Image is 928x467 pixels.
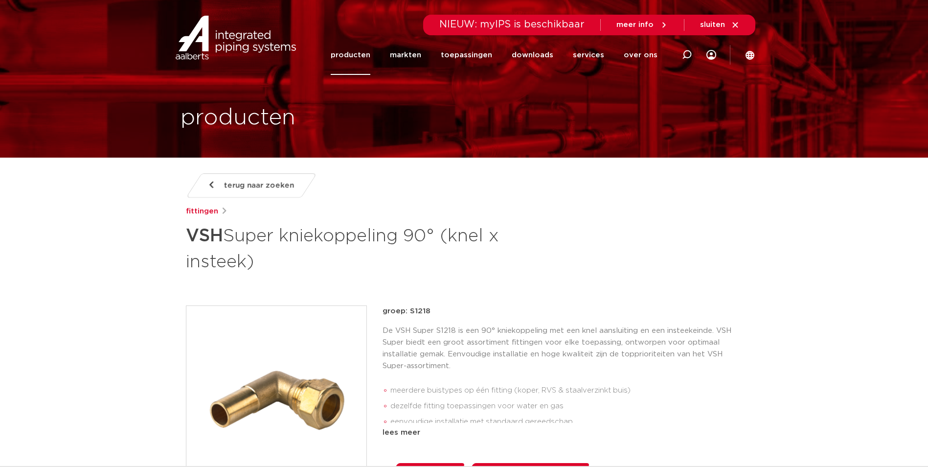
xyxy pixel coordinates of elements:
p: groep: S1218 [383,305,743,317]
a: downloads [512,35,553,75]
a: markten [390,35,421,75]
span: NIEUW: myIPS is beschikbaar [439,20,585,29]
li: eenvoudige installatie met standaard gereedschap [390,414,743,430]
a: meer info [616,21,668,29]
a: fittingen [186,206,218,217]
a: sluiten [700,21,740,29]
div: lees meer [383,427,743,439]
nav: Menu [331,35,657,75]
h1: producten [181,102,295,134]
div: my IPS [706,35,716,75]
a: services [573,35,604,75]
span: meer info [616,21,654,28]
li: dezelfde fitting toepassingen voor water en gas [390,398,743,414]
li: meerdere buistypes op één fitting (koper, RVS & staalverzinkt buis) [390,383,743,398]
p: De VSH Super S1218 is een 90° kniekoppeling met een knel aansluiting en een insteekeinde. VSH Sup... [383,325,743,372]
span: terug naar zoeken [224,178,294,193]
span: sluiten [700,21,725,28]
a: terug naar zoeken [185,173,317,198]
a: toepassingen [441,35,492,75]
h1: Super kniekoppeling 90° (knel x insteek) [186,221,553,274]
strong: VSH [186,227,223,245]
a: producten [331,35,370,75]
a: over ons [624,35,657,75]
